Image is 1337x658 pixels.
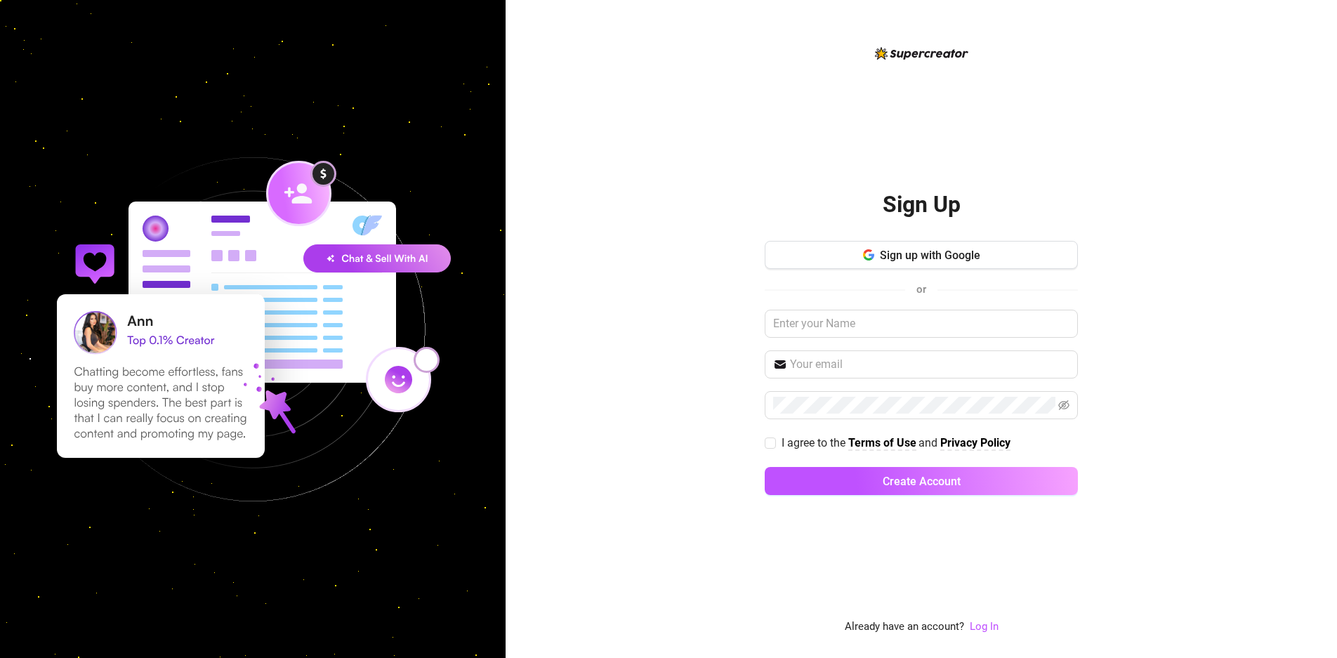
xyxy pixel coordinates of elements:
[848,436,916,449] strong: Terms of Use
[940,436,1010,449] strong: Privacy Policy
[845,619,964,636] span: Already have an account?
[782,436,848,449] span: I agree to the
[940,436,1010,451] a: Privacy Policy
[790,356,1069,373] input: Your email
[880,249,980,262] span: Sign up with Google
[1058,400,1069,411] span: eye-invisible
[883,475,961,488] span: Create Account
[765,310,1078,338] input: Enter your Name
[883,190,961,219] h2: Sign Up
[10,86,496,572] img: signup-background-D0MIrEPF.svg
[918,436,940,449] span: and
[970,619,999,636] a: Log In
[765,241,1078,269] button: Sign up with Google
[875,47,968,60] img: logo-BBDzfeDw.svg
[916,283,926,296] span: or
[970,620,999,633] a: Log In
[765,467,1078,495] button: Create Account
[848,436,916,451] a: Terms of Use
